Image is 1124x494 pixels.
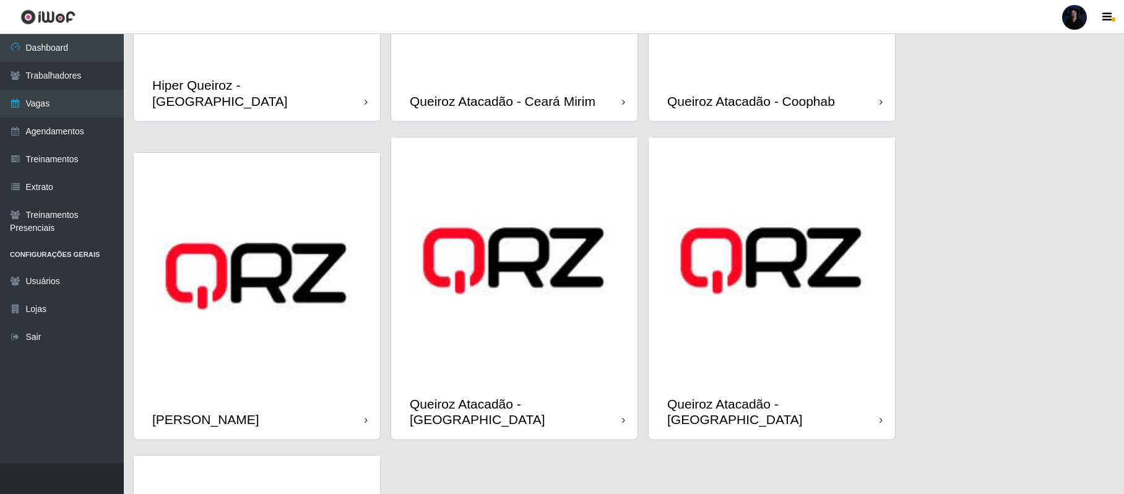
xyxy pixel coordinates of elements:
img: cardImg [391,137,638,384]
a: Queiroz Atacadão - [GEOGRAPHIC_DATA] [391,137,638,440]
div: Queiroz Atacadão - [GEOGRAPHIC_DATA] [410,396,622,427]
div: [PERSON_NAME] [152,412,259,427]
div: Queiroz Atacadão - Coophab [667,93,835,109]
img: cardImg [649,137,895,384]
img: cardImg [134,153,380,399]
div: Hiper Queiroz - [GEOGRAPHIC_DATA] [152,77,365,108]
a: Queiroz Atacadão - [GEOGRAPHIC_DATA] [649,137,895,440]
a: [PERSON_NAME] [134,153,380,440]
div: Queiroz Atacadão - [GEOGRAPHIC_DATA] [667,396,880,427]
div: Queiroz Atacadão - Ceará Mirim [410,93,595,109]
img: CoreUI Logo [20,9,76,25]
